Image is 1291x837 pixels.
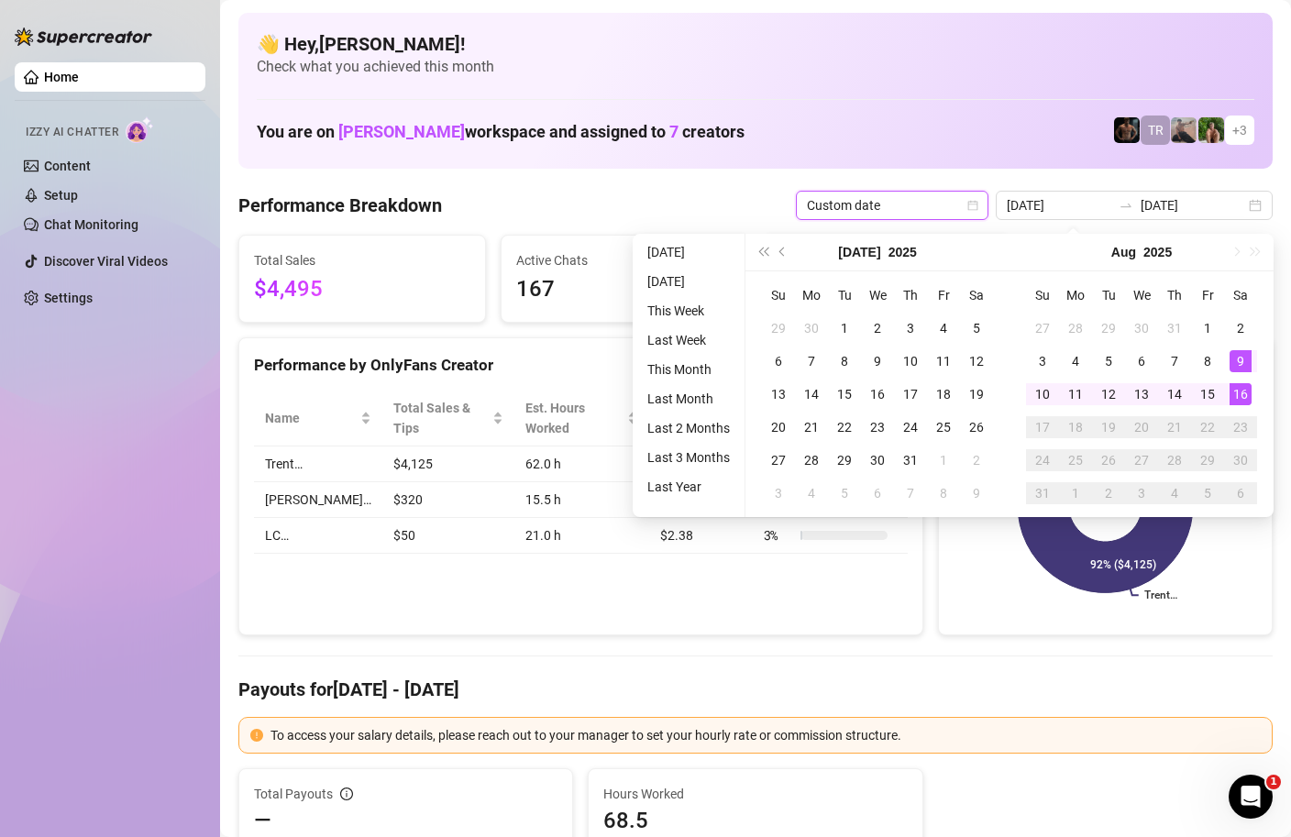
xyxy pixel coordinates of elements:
td: 2025-07-08 [828,345,861,378]
div: 24 [1032,449,1054,471]
img: LC [1171,117,1197,143]
td: 2025-07-25 [927,411,960,444]
div: 8 [1197,350,1219,372]
td: 2025-09-01 [1059,477,1092,510]
td: 2025-08-13 [1125,378,1158,411]
td: 2025-07-27 [1026,312,1059,345]
td: 2025-08-18 [1059,411,1092,444]
div: 31 [899,449,921,471]
td: 2025-07-04 [927,312,960,345]
th: Th [894,279,927,312]
td: 2025-08-30 [1224,444,1257,477]
a: Setup [44,188,78,203]
td: 2025-07-31 [894,444,927,477]
td: 2025-08-06 [861,477,894,510]
button: Choose a year [1143,234,1172,270]
td: $320 [382,482,514,518]
td: 21.0 h [514,518,649,554]
td: 2025-08-01 [927,444,960,477]
div: 4 [1164,482,1186,504]
div: 10 [899,350,921,372]
span: Total Payouts [254,784,333,804]
div: 23 [866,416,888,438]
td: 2025-08-20 [1125,411,1158,444]
div: 1 [932,449,954,471]
div: 2 [1230,317,1252,339]
div: 10 [1032,383,1054,405]
td: 2025-08-02 [1224,312,1257,345]
div: 28 [1164,449,1186,471]
div: 3 [767,482,789,504]
td: 2025-07-24 [894,411,927,444]
div: 15 [1197,383,1219,405]
td: 2025-07-31 [1158,312,1191,345]
li: Last Year [640,476,737,498]
li: [DATE] [640,241,737,263]
div: 7 [800,350,822,372]
td: 2025-07-22 [828,411,861,444]
div: 28 [800,449,822,471]
th: Name [254,391,382,446]
td: 2025-08-02 [960,444,993,477]
td: 2025-07-18 [927,378,960,411]
td: 2025-07-03 [894,312,927,345]
div: 20 [1131,416,1153,438]
td: 2025-07-06 [762,345,795,378]
span: 7 [669,122,679,141]
div: 5 [1197,482,1219,504]
th: Total Sales & Tips [382,391,514,446]
td: 2025-07-29 [828,444,861,477]
td: 2025-08-29 [1191,444,1224,477]
td: 2025-08-03 [762,477,795,510]
div: To access your salary details, please reach out to your manager to set your hourly rate or commis... [270,725,1261,745]
div: 2 [866,317,888,339]
button: Choose a year [888,234,917,270]
h4: Payouts for [DATE] - [DATE] [238,677,1273,702]
td: 2025-08-28 [1158,444,1191,477]
th: Sa [960,279,993,312]
img: AI Chatter [126,116,154,143]
div: 26 [1098,449,1120,471]
td: 2025-08-31 [1026,477,1059,510]
td: 2025-07-27 [762,444,795,477]
div: Est. Hours Worked [525,398,623,438]
td: 2025-07-28 [1059,312,1092,345]
div: 6 [767,350,789,372]
div: 25 [932,416,954,438]
div: 21 [1164,416,1186,438]
div: 25 [1065,449,1087,471]
button: Previous month (PageUp) [773,234,793,270]
h1: You are on workspace and assigned to creators [257,122,745,142]
th: Tu [1092,279,1125,312]
div: 5 [965,317,988,339]
div: Performance by OnlyFans Creator [254,353,908,378]
div: 2 [965,449,988,471]
td: 2025-07-21 [795,411,828,444]
div: 7 [899,482,921,504]
span: 1 [1266,775,1281,789]
div: 1 [1197,317,1219,339]
td: 2025-09-02 [1092,477,1125,510]
td: 2025-07-29 [1092,312,1125,345]
div: 24 [899,416,921,438]
div: 30 [866,449,888,471]
td: 2025-07-11 [927,345,960,378]
img: logo-BBDzfeDw.svg [15,28,152,46]
div: 6 [866,482,888,504]
td: 2025-08-14 [1158,378,1191,411]
div: 28 [1065,317,1087,339]
td: 2025-08-03 [1026,345,1059,378]
div: 12 [965,350,988,372]
img: Nathaniel [1198,117,1224,143]
div: 23 [1230,416,1252,438]
a: Chat Monitoring [44,217,138,232]
text: Trent… [1144,589,1177,602]
td: 2025-08-09 [1224,345,1257,378]
td: $50 [382,518,514,554]
td: 2025-07-14 [795,378,828,411]
td: 2025-09-03 [1125,477,1158,510]
div: 13 [1131,383,1153,405]
td: 2025-07-16 [861,378,894,411]
td: 2025-08-19 [1092,411,1125,444]
div: 30 [800,317,822,339]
